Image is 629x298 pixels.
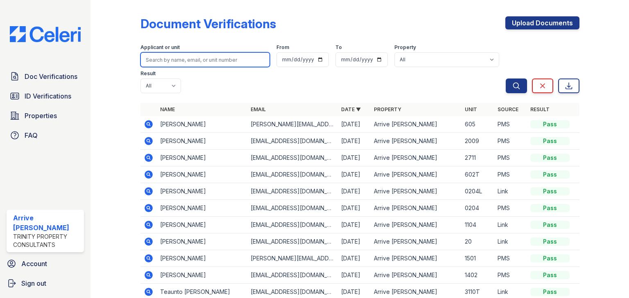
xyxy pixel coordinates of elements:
td: [PERSON_NAME] [157,250,247,267]
a: Property [374,106,401,112]
span: Account [21,259,47,269]
a: Source [498,106,518,112]
td: [PERSON_NAME] [157,133,247,150]
td: Link [494,183,527,200]
a: Result [530,106,550,112]
div: Arrive [PERSON_NAME] [13,213,81,233]
td: [PERSON_NAME] [157,217,247,233]
td: Arrive [PERSON_NAME] [371,133,461,150]
td: [DATE] [338,166,371,183]
a: Name [160,106,175,112]
div: Trinity Property Consultants [13,233,81,249]
td: 605 [462,116,494,133]
td: [PERSON_NAME] [157,166,247,183]
div: Pass [530,238,570,246]
div: Document Verifications [140,16,276,31]
td: PMS [494,250,527,267]
label: From [276,44,289,51]
td: [DATE] [338,233,371,250]
label: Property [394,44,416,51]
td: 20 [462,233,494,250]
img: CE_Logo_Blue-a8612792a0a2168367f1c8372b55b34899dd931a85d93a1a3d3e32e68fde9ad4.png [3,26,87,42]
td: 2711 [462,150,494,166]
div: Pass [530,271,570,279]
div: Pass [530,204,570,212]
td: [PERSON_NAME] [157,233,247,250]
td: 1104 [462,217,494,233]
td: Arrive [PERSON_NAME] [371,150,461,166]
td: Link [494,217,527,233]
a: Doc Verifications [7,68,84,85]
td: Arrive [PERSON_NAME] [371,116,461,133]
div: Pass [530,187,570,195]
td: PMS [494,267,527,284]
div: Pass [530,254,570,262]
td: [PERSON_NAME] [157,267,247,284]
td: [DATE] [338,200,371,217]
span: Sign out [21,278,46,288]
label: Result [140,70,156,77]
a: Unit [465,106,477,112]
a: Sign out [3,275,87,291]
td: [DATE] [338,250,371,267]
td: [PERSON_NAME] [157,183,247,200]
td: [DATE] [338,133,371,150]
a: Email [251,106,266,112]
div: Pass [530,288,570,296]
a: Account [3,255,87,272]
td: [DATE] [338,267,371,284]
td: [EMAIL_ADDRESS][DOMAIN_NAME] [247,217,338,233]
td: Arrive [PERSON_NAME] [371,233,461,250]
td: 0204 [462,200,494,217]
td: [EMAIL_ADDRESS][DOMAIN_NAME] [247,166,338,183]
td: Arrive [PERSON_NAME] [371,166,461,183]
td: [PERSON_NAME] [157,150,247,166]
td: [PERSON_NAME][EMAIL_ADDRESS][PERSON_NAME][DOMAIN_NAME] [247,116,338,133]
td: 2009 [462,133,494,150]
div: Pass [530,221,570,229]
input: Search by name, email, or unit number [140,52,270,67]
td: PMS [494,116,527,133]
td: [PERSON_NAME] [157,200,247,217]
td: [EMAIL_ADDRESS][DOMAIN_NAME] [247,150,338,166]
td: [DATE] [338,183,371,200]
td: Arrive [PERSON_NAME] [371,267,461,284]
td: [EMAIL_ADDRESS][DOMAIN_NAME] [247,233,338,250]
td: 602T [462,166,494,183]
td: PMS [494,200,527,217]
td: [PERSON_NAME][EMAIL_ADDRESS][PERSON_NAME][DOMAIN_NAME] [247,250,338,267]
div: Pass [530,170,570,179]
td: [DATE] [338,217,371,233]
span: ID Verifications [25,91,71,101]
a: FAQ [7,127,84,143]
td: Arrive [PERSON_NAME] [371,183,461,200]
div: Pass [530,120,570,128]
td: 1501 [462,250,494,267]
td: Arrive [PERSON_NAME] [371,217,461,233]
td: [DATE] [338,116,371,133]
td: [PERSON_NAME] [157,116,247,133]
label: To [335,44,342,51]
a: Properties [7,108,84,124]
td: [EMAIL_ADDRESS][DOMAIN_NAME] [247,200,338,217]
td: 0204L [462,183,494,200]
td: Arrive [PERSON_NAME] [371,200,461,217]
td: [EMAIL_ADDRESS][DOMAIN_NAME] [247,267,338,284]
span: Properties [25,111,57,121]
div: Pass [530,137,570,145]
span: Doc Verifications [25,72,77,81]
td: [EMAIL_ADDRESS][DOMAIN_NAME] [247,133,338,150]
td: [DATE] [338,150,371,166]
td: PMS [494,133,527,150]
a: Date ▼ [341,106,361,112]
td: PMS [494,166,527,183]
td: 1402 [462,267,494,284]
td: PMS [494,150,527,166]
label: Applicant or unit [140,44,180,51]
span: FAQ [25,130,38,140]
div: Pass [530,154,570,162]
a: ID Verifications [7,88,84,104]
td: [EMAIL_ADDRESS][DOMAIN_NAME] [247,183,338,200]
a: Upload Documents [505,16,579,29]
td: Arrive [PERSON_NAME] [371,250,461,267]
